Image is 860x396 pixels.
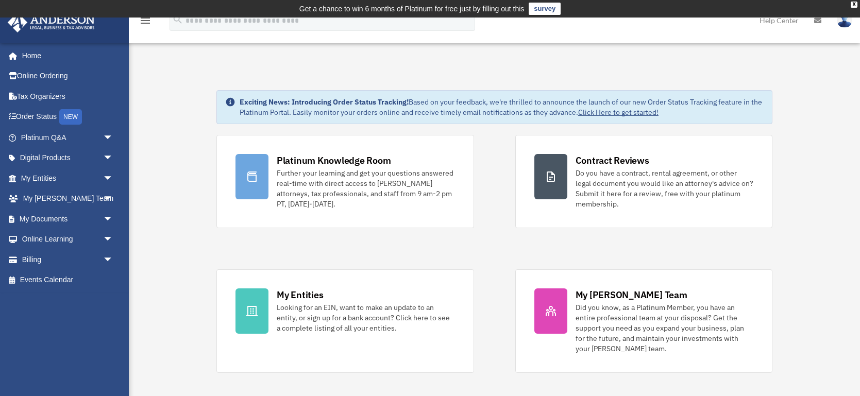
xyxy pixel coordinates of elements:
img: Anderson Advisors Platinum Portal [5,12,98,32]
a: survey [529,3,561,15]
strong: Exciting News: Introducing Order Status Tracking! [240,97,409,107]
span: arrow_drop_down [103,168,124,189]
a: Home [7,45,124,66]
div: Do you have a contract, rental agreement, or other legal document you would like an attorney's ad... [576,168,754,209]
div: Further your learning and get your questions answered real-time with direct access to [PERSON_NAM... [277,168,455,209]
div: Get a chance to win 6 months of Platinum for free just by filling out this [299,3,525,15]
a: Billingarrow_drop_down [7,249,129,270]
div: Looking for an EIN, want to make an update to an entity, or sign up for a bank account? Click her... [277,302,455,333]
div: My Entities [277,288,323,301]
a: My Entitiesarrow_drop_down [7,168,129,188]
a: Digital Productsarrow_drop_down [7,148,129,168]
a: My Entities Looking for an EIN, want to make an update to an entity, or sign up for a bank accoun... [216,269,474,373]
div: My [PERSON_NAME] Team [576,288,687,301]
a: My [PERSON_NAME] Teamarrow_drop_down [7,188,129,209]
a: Online Ordering [7,66,129,87]
span: arrow_drop_down [103,127,124,148]
div: NEW [59,109,82,125]
a: My Documentsarrow_drop_down [7,209,129,229]
i: menu [139,14,151,27]
span: arrow_drop_down [103,148,124,169]
a: Platinum Q&Aarrow_drop_down [7,127,129,148]
a: Events Calendar [7,270,129,290]
div: Based on your feedback, we're thrilled to announce the launch of our new Order Status Tracking fe... [240,97,764,117]
a: Tax Organizers [7,86,129,107]
span: arrow_drop_down [103,209,124,230]
a: Online Learningarrow_drop_down [7,229,129,250]
a: menu [139,18,151,27]
a: My [PERSON_NAME] Team Did you know, as a Platinum Member, you have an entire professional team at... [515,269,773,373]
span: arrow_drop_down [103,229,124,250]
span: arrow_drop_down [103,188,124,210]
a: Order StatusNEW [7,107,129,128]
img: User Pic [837,13,852,28]
div: Platinum Knowledge Room [277,154,391,167]
div: Contract Reviews [576,154,649,167]
i: search [172,14,183,25]
a: Click Here to get started! [578,108,659,117]
div: Did you know, as a Platinum Member, you have an entire professional team at your disposal? Get th... [576,302,754,354]
span: arrow_drop_down [103,249,124,270]
a: Platinum Knowledge Room Further your learning and get your questions answered real-time with dire... [216,135,474,228]
div: close [851,2,857,8]
a: Contract Reviews Do you have a contract, rental agreement, or other legal document you would like... [515,135,773,228]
